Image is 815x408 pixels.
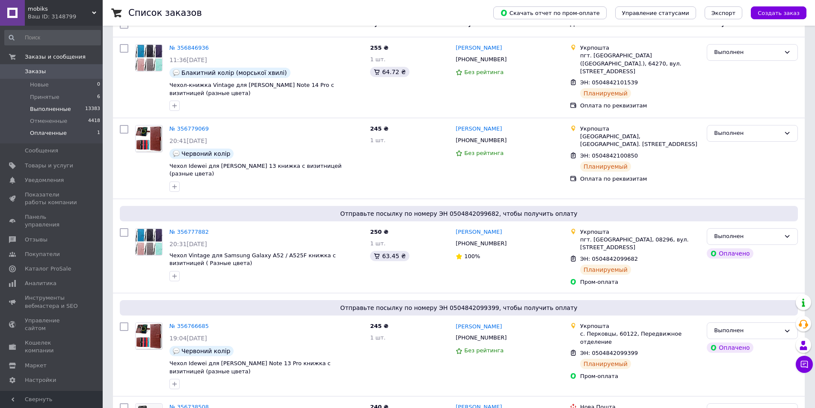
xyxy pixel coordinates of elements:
div: Оплачено [707,248,753,259]
button: Управление статусами [615,6,696,19]
a: [PERSON_NAME] [456,125,502,133]
span: Инструменты вебмастера и SEO [25,294,79,310]
span: 100% [464,253,480,259]
span: 1 шт. [370,334,385,341]
div: Оплата по реквизитам [580,102,700,110]
div: Укрпошта [580,125,700,133]
div: Выполнен [714,232,780,241]
span: 245 ₴ [370,125,388,132]
span: 1 шт. [370,240,385,247]
button: Экспорт [705,6,742,19]
input: Поиск [4,30,101,45]
span: Отправьте посылку по номеру ЭН 0504842099682, чтобы получить оплату [123,209,794,218]
span: Блакитний колір (морської хвилі) [181,69,287,76]
div: 63.45 ₴ [370,251,409,261]
div: [GEOGRAPHIC_DATA], [GEOGRAPHIC_DATA]. [STREET_ADDRESS] [580,133,700,148]
button: Чат с покупателем [796,356,813,373]
img: :speech_balloon: [173,69,180,76]
span: Без рейтинга [464,150,504,156]
div: Планируемый [580,265,631,275]
div: Пром-оплата [580,278,700,286]
button: Скачать отчет по пром-оплате [493,6,607,19]
div: Выполнен [714,48,780,57]
span: Показатели работы компании [25,191,79,206]
a: № 356777882 [169,229,209,235]
img: Фото товару [136,229,162,255]
button: Создать заказ [751,6,806,19]
span: Заказы и сообщения [25,53,86,61]
span: Покупатели [25,250,60,258]
span: 1 шт. [370,56,385,63]
div: пгт. [GEOGRAPHIC_DATA], 08296, вул. [STREET_ADDRESS] [580,236,700,251]
span: Каталог ProSale [25,265,71,273]
span: Скачать отчет по пром-оплате [500,9,600,17]
span: Выполненные [30,105,71,113]
a: Чехол Idewei для [PERSON_NAME] 13 книжка с визитницей (разные цвета) [169,163,342,177]
span: Отзывы [25,236,47,244]
span: Создать заказ [758,10,800,16]
span: Червоний колір [181,150,230,157]
div: [PHONE_NUMBER] [454,135,508,146]
span: Без рейтинга [464,69,504,75]
span: Кошелек компании [25,339,79,354]
a: [PERSON_NAME] [456,228,502,236]
span: 250 ₴ [370,229,388,235]
span: Панель управления [25,213,79,229]
div: Оплата по реквизитам [580,175,700,183]
span: ЭН: 0504842099399 [580,350,638,356]
div: Планируемый [580,161,631,172]
div: Укрпошта [580,228,700,236]
span: mobiks [28,5,92,13]
a: № 356779069 [169,125,209,132]
div: [PHONE_NUMBER] [454,54,508,65]
span: Настройки [25,376,56,384]
a: № 356846936 [169,45,209,51]
a: Фото товару [135,228,163,256]
a: Фото товару [135,44,163,71]
span: Товары и услуги [25,162,73,170]
img: Фото товару [136,125,162,152]
span: 13383 [85,105,100,113]
span: Без рейтинга [464,347,504,354]
a: № 356766685 [169,323,209,329]
span: Отправьте посылку по номеру ЭН 0504842099399, чтобы получить оплату [123,304,794,312]
a: Фото товару [135,125,163,152]
span: 255 ₴ [370,45,388,51]
span: Сообщения [25,147,58,155]
div: Выполнен [714,326,780,335]
div: Выполнен [714,129,780,138]
div: пгт. [GEOGRAPHIC_DATA] ([GEOGRAPHIC_DATA].), 64270, вул. [STREET_ADDRESS] [580,52,700,75]
div: Оплачено [707,342,753,353]
a: Фото товару [135,322,163,350]
span: Уведомления [25,176,64,184]
span: ЭН: 0504842101539 [580,79,638,86]
span: Новые [30,81,49,89]
span: Экспорт [711,10,735,16]
span: 1 [97,129,100,137]
h1: Список заказов [128,8,202,18]
a: Чехол-книжка Vintage для [PERSON_NAME] Note 14 Pro с визитницей (разные цвета) [169,82,334,96]
span: 6 [97,93,100,101]
span: 20:31[DATE] [169,241,207,247]
a: [PERSON_NAME] [456,44,502,52]
a: Создать заказ [742,9,806,16]
img: Фото товару [136,323,162,349]
span: ЭН: 0504842099682 [580,256,638,262]
span: Управление сайтом [25,317,79,332]
div: Укрпошта [580,322,700,330]
span: Заказы [25,68,46,75]
a: Чехол Vintage для Samsung Galaxy A52 / A525F книжка с визитницей ( Разные цвета) [169,252,336,267]
span: Чехол Idewei для [PERSON_NAME] Note 13 Pro книжка с визитницей (разные цвета) [169,360,331,375]
div: Планируемый [580,88,631,98]
span: 0 [97,81,100,89]
div: [PHONE_NUMBER] [454,238,508,249]
span: 11:36[DATE] [169,57,207,63]
span: 4418 [88,117,100,125]
img: :speech_balloon: [173,150,180,157]
span: Червоний колір [181,348,230,354]
span: 20:41[DATE] [169,137,207,144]
img: :speech_balloon: [173,348,180,354]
